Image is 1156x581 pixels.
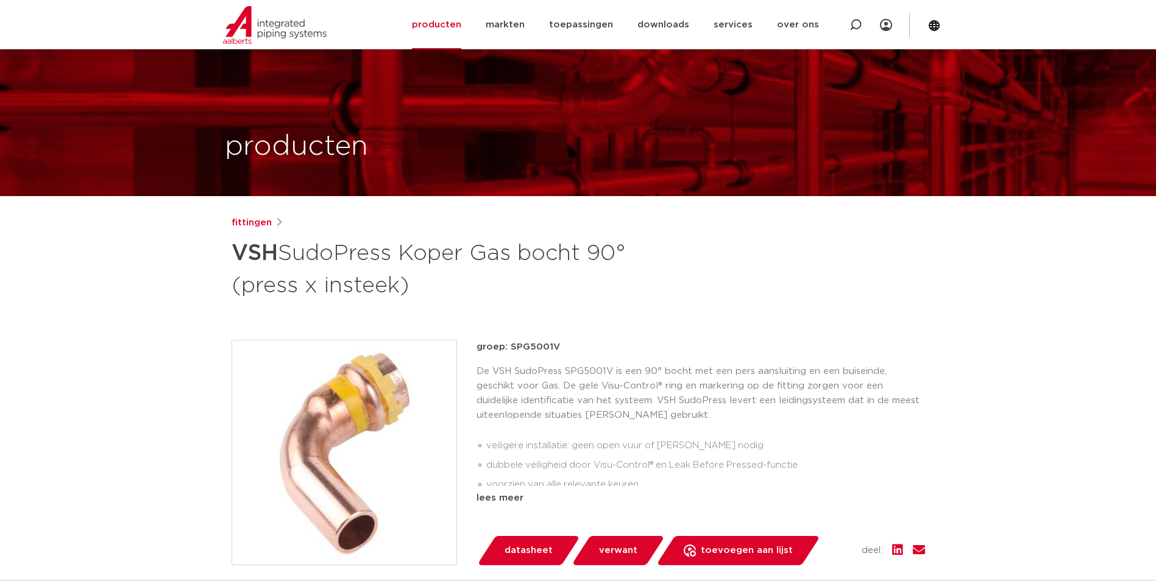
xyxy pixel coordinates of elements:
[505,541,553,560] span: datasheet
[486,456,925,475] li: dubbele veiligheid door Visu-Control® en Leak Before Pressed-functie
[232,242,278,264] strong: VSH
[599,541,637,560] span: verwant
[477,536,580,565] a: datasheet
[571,536,665,565] a: verwant
[232,340,456,565] img: Product Image for VSH SudoPress Koper Gas bocht 90° (press x insteek)
[232,235,689,301] h1: SudoPress Koper Gas bocht 90° (press x insteek)
[477,340,925,354] p: groep: SPG5001V
[477,364,925,423] p: De VSH SudoPress SPG5001V is een 90° bocht met een pers aansluiting en een buiseinde, geschikt vo...
[701,541,793,560] span: toevoegen aan lijst
[862,543,882,558] span: deel:
[225,127,368,166] h1: producten
[232,216,272,230] a: fittingen
[486,475,925,495] li: voorzien van alle relevante keuren
[486,436,925,456] li: veiligere installatie: geen open vuur of [PERSON_NAME] nodig
[477,491,925,505] div: lees meer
